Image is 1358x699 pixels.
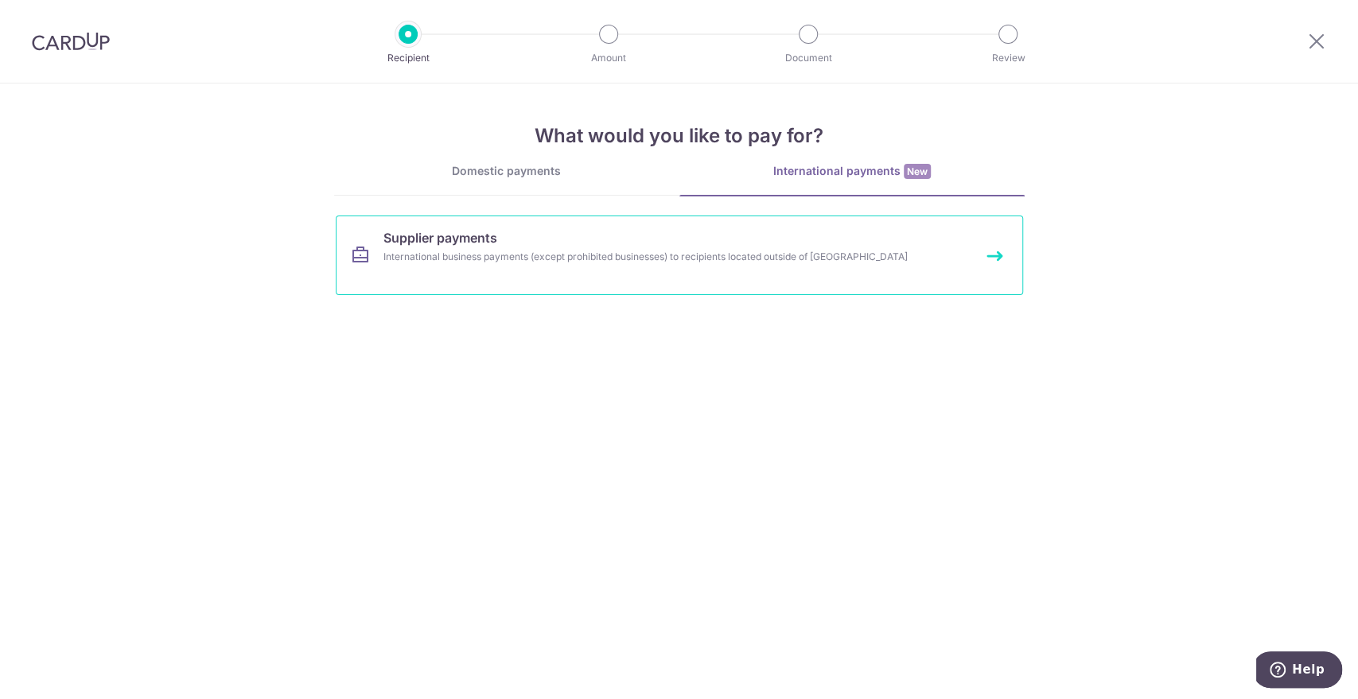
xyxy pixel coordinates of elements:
[679,163,1025,180] div: International payments
[36,11,68,25] span: Help
[904,164,931,179] span: New
[383,249,933,265] div: International business payments (except prohibited businesses) to recipients located outside of [...
[383,228,497,247] span: Supplier payments
[349,50,467,66] p: Recipient
[949,50,1067,66] p: Review
[336,216,1023,295] a: Supplier paymentsInternational business payments (except prohibited businesses) to recipients loc...
[550,50,667,66] p: Amount
[749,50,867,66] p: Document
[32,32,110,51] img: CardUp
[334,163,679,179] div: Domestic payments
[334,122,1025,150] h4: What would you like to pay for?
[1256,651,1342,691] iframe: Opens a widget where you can find more information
